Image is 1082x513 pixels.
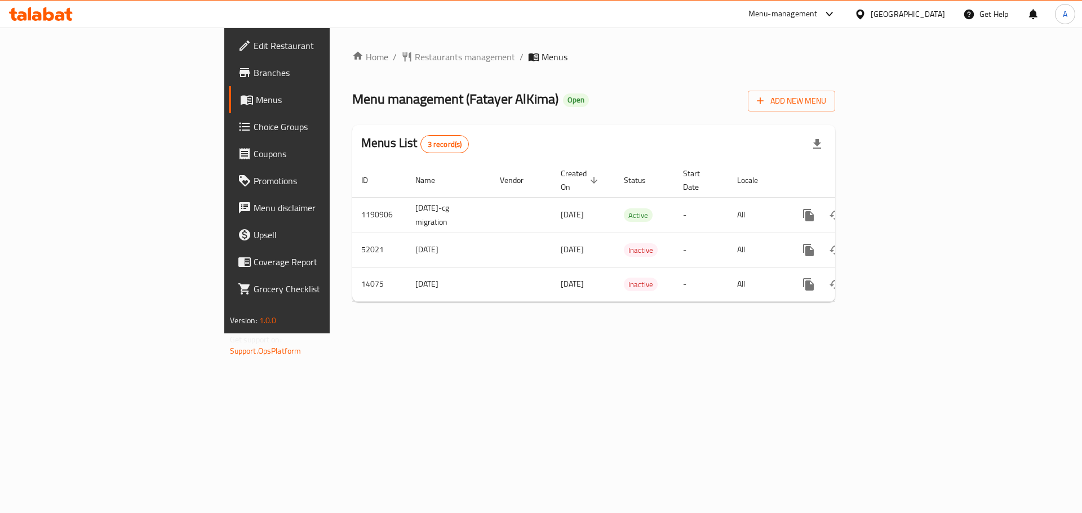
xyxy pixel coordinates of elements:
[229,59,405,86] a: Branches
[254,282,396,296] span: Grocery Checklist
[254,255,396,269] span: Coverage Report
[804,131,831,158] div: Export file
[230,332,282,347] span: Get support on:
[1063,8,1067,20] span: A
[229,194,405,221] a: Menu disclaimer
[795,237,822,264] button: more
[420,135,469,153] div: Total records count
[757,94,826,108] span: Add New Menu
[254,201,396,215] span: Menu disclaimer
[406,197,491,233] td: [DATE]-cg migration
[822,271,849,298] button: Change Status
[728,267,786,301] td: All
[561,242,584,257] span: [DATE]
[520,50,524,64] li: /
[230,313,258,328] span: Version:
[254,174,396,188] span: Promotions
[561,276,584,291] span: [DATE]
[795,202,822,229] button: more
[683,167,715,194] span: Start Date
[254,39,396,52] span: Edit Restaurant
[563,93,589,107] div: Open
[254,147,396,160] span: Coupons
[229,113,405,140] a: Choice Groups
[361,135,469,153] h2: Menus List
[728,233,786,267] td: All
[229,275,405,302] a: Grocery Checklist
[401,50,515,64] a: Restaurants management
[674,197,728,233] td: -
[624,278,658,291] span: Inactive
[259,313,277,328] span: 1.0.0
[728,197,786,233] td: All
[624,173,660,187] span: Status
[748,7,818,21] div: Menu-management
[822,237,849,264] button: Change Status
[230,344,301,358] a: Support.OpsPlatform
[624,243,658,257] div: Inactive
[871,8,945,20] div: [GEOGRAPHIC_DATA]
[254,120,396,133] span: Choice Groups
[737,173,773,187] span: Locale
[795,271,822,298] button: more
[361,173,383,187] span: ID
[229,140,405,167] a: Coupons
[229,32,405,59] a: Edit Restaurant
[254,66,396,79] span: Branches
[229,167,405,194] a: Promotions
[254,228,396,242] span: Upsell
[406,267,491,301] td: [DATE]
[229,86,405,113] a: Menus
[352,86,558,111] span: Menu management ( Fatayer AlKima )
[674,267,728,301] td: -
[561,167,601,194] span: Created On
[624,209,653,222] span: Active
[352,163,912,302] table: enhanced table
[500,173,538,187] span: Vendor
[542,50,567,64] span: Menus
[748,91,835,111] button: Add New Menu
[421,139,469,150] span: 3 record(s)
[415,50,515,64] span: Restaurants management
[822,202,849,229] button: Change Status
[406,233,491,267] td: [DATE]
[624,244,658,257] span: Inactive
[229,221,405,248] a: Upsell
[624,208,653,222] div: Active
[415,173,450,187] span: Name
[786,163,912,198] th: Actions
[352,50,835,64] nav: breadcrumb
[674,233,728,267] td: -
[561,207,584,222] span: [DATE]
[229,248,405,275] a: Coverage Report
[563,95,589,105] span: Open
[256,93,396,106] span: Menus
